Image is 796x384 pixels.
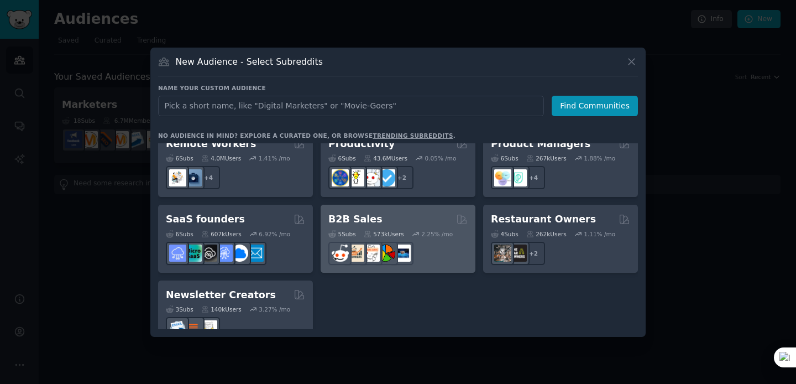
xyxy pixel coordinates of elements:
img: BarOwners [510,245,527,262]
h2: Restaurant Owners [491,212,596,226]
img: salestechniques [347,245,364,262]
h3: Name your custom audience [158,84,638,92]
img: Newsletters [200,320,217,338]
img: SaaSSales [216,245,233,262]
img: B2BSaaS [231,245,248,262]
h2: B2B Sales [328,212,383,226]
img: ProductManagement [494,169,511,186]
button: Find Communities [552,96,638,116]
h3: New Audience - Select Subreddits [176,56,323,68]
div: 43.6M Users [364,154,407,162]
a: trending subreddits [373,132,453,139]
div: + 4 [522,166,545,189]
img: SaaS_Email_Marketing [247,245,264,262]
div: 4 Sub s [491,230,519,238]
div: 6 Sub s [328,154,356,162]
div: 0.05 % /mo [425,154,457,162]
div: 140k Users [201,305,242,313]
img: B_2_B_Selling_Tips [394,245,411,262]
img: Substack [185,320,202,338]
h2: Productivity [328,137,395,151]
img: B2BSales [378,245,395,262]
img: Emailmarketing [169,320,186,338]
div: 262k Users [526,230,567,238]
h2: SaaS founders [166,212,245,226]
div: + 2 [390,166,413,189]
img: microsaas [185,245,202,262]
div: 5 Sub s [328,230,356,238]
img: work [185,169,202,186]
div: 2.25 % /mo [421,230,453,238]
img: restaurantowners [494,245,511,262]
img: LifeProTips [332,169,349,186]
div: No audience in mind? Explore a curated one, or browse . [158,132,455,139]
div: 267k Users [526,154,567,162]
img: ProductMgmt [510,169,527,186]
img: getdisciplined [378,169,395,186]
img: lifehacks [347,169,364,186]
img: NoCodeSaaS [200,245,217,262]
h2: Product Managers [491,137,590,151]
div: 607k Users [201,230,242,238]
div: 1.41 % /mo [259,154,290,162]
div: 1.88 % /mo [584,154,615,162]
div: 573k Users [364,230,404,238]
div: 3.27 % /mo [259,305,290,313]
div: 3 Sub s [166,305,193,313]
img: productivity [363,169,380,186]
input: Pick a short name, like "Digital Marketers" or "Movie-Goers" [158,96,544,116]
div: 6 Sub s [491,154,519,162]
img: SaaS [169,245,186,262]
div: + 4 [197,166,220,189]
div: 6 Sub s [166,230,193,238]
img: sales [332,245,349,262]
div: 6 Sub s [166,154,193,162]
h2: Newsletter Creators [166,288,276,302]
div: 6.92 % /mo [259,230,290,238]
div: 4.0M Users [201,154,242,162]
img: b2b_sales [363,245,380,262]
div: 1.11 % /mo [584,230,615,238]
h2: Remote Workers [166,137,256,151]
img: RemoteJobs [169,169,186,186]
div: + 2 [522,242,545,265]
